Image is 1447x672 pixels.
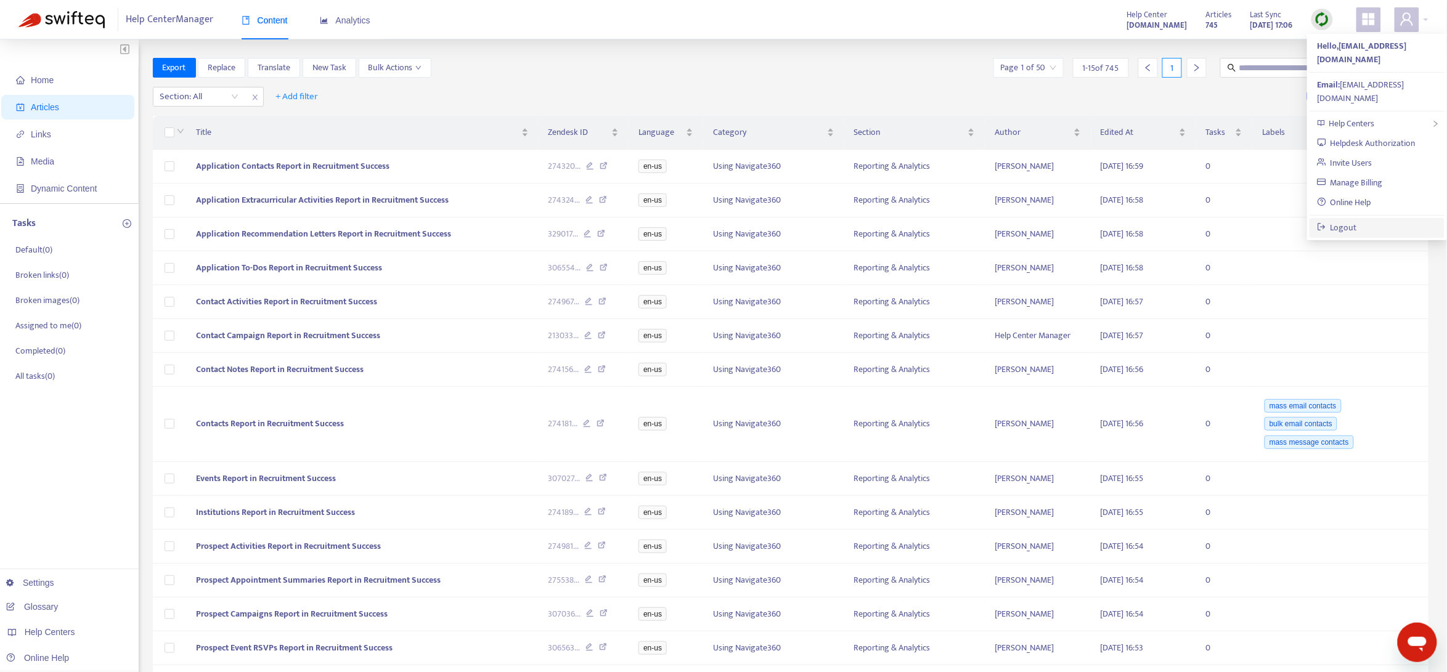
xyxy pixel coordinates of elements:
span: Institutions Report in Recruitment Success [196,505,355,519]
td: [PERSON_NAME] [985,462,1090,496]
span: Tasks [1206,126,1233,139]
th: Zendesk ID [539,116,629,150]
td: Using Navigate360 [703,319,844,353]
span: [DATE] 16:57 [1101,294,1144,309]
td: [PERSON_NAME] [985,631,1090,665]
th: Section [844,116,985,150]
span: [DATE] 16:56 [1101,362,1144,376]
td: [PERSON_NAME] [985,251,1090,285]
td: [PERSON_NAME] [985,564,1090,597]
span: plus-circle [123,219,131,228]
span: [DATE] 16:55 [1101,471,1144,485]
span: en-us [638,607,667,621]
span: 274181 ... [548,417,578,431]
span: Prospect Campaigns Report in Recruitment Success [196,607,388,621]
span: Translate [258,61,290,75]
td: Reporting & Analytics [844,597,985,631]
td: Using Navigate360 [703,530,844,564]
div: [EMAIL_ADDRESS][DOMAIN_NAME] [1317,78,1437,105]
span: account-book [16,103,25,111]
th: Title [186,116,538,150]
span: Export [163,61,186,75]
span: [DATE] 16:59 [1101,159,1144,173]
button: Bulk Actionsdown [359,58,431,78]
span: Articles [1206,8,1232,22]
div: 1 [1162,58,1182,78]
span: Dynamic Content [31,184,97,193]
td: Using Navigate360 [703,597,844,631]
span: area-chart [320,16,328,25]
img: Swifteq [18,11,105,28]
th: Labels [1252,116,1429,150]
td: Using Navigate360 [703,217,844,251]
span: Prospect Event RSVPs Report in Recruitment Success [196,641,393,655]
p: Broken images ( 0 ) [15,294,79,307]
td: Using Navigate360 [703,462,844,496]
td: Help Center Manager [985,319,1090,353]
span: bulk email contacts [1265,417,1337,431]
td: Reporting & Analytics [844,285,985,319]
td: Reporting & Analytics [844,496,985,530]
td: 0 [1196,530,1252,564]
a: [DOMAIN_NAME] [1127,18,1188,32]
span: Help Centers [1329,116,1375,131]
span: 274320 ... [548,160,581,173]
span: 213033 ... [548,329,579,342]
th: Category [703,116,844,150]
span: Prospect Appointment Summaries Report in Recruitment Success [196,573,441,587]
span: Bulk Actions [369,61,422,75]
td: 0 [1196,150,1252,184]
span: en-us [638,417,667,431]
span: Contact Notes Report in Recruitment Success [196,362,364,376]
button: New Task [303,58,356,78]
span: Help Centers [25,627,75,637]
span: link [16,130,25,139]
td: Using Navigate360 [703,387,844,462]
span: + Add filter [276,89,319,104]
span: left [1144,63,1152,72]
span: [DATE] 16:55 [1101,505,1144,519]
td: Using Navigate360 [703,564,844,597]
td: 0 [1196,564,1252,597]
span: en-us [638,472,667,485]
span: Language [638,126,683,139]
span: [DATE] 16:57 [1101,328,1144,342]
td: [PERSON_NAME] [985,184,1090,217]
td: 0 [1196,353,1252,387]
img: sync.dc5367851b00ba804db3.png [1315,12,1330,27]
td: 0 [1196,251,1252,285]
span: mass email contacts [1265,399,1342,413]
span: down [177,128,184,135]
span: Analytics [320,15,370,25]
span: [DATE] 16:56 [1101,416,1144,431]
a: Logout [1317,221,1357,235]
td: [PERSON_NAME] [985,217,1090,251]
span: en-us [638,193,667,207]
span: right [1192,63,1201,72]
span: en-us [638,540,667,553]
span: Application Contacts Report in Recruitment Success [196,159,389,173]
iframe: Button to launch messaging window [1398,623,1437,662]
span: en-us [638,363,667,376]
span: [DATE] 16:58 [1101,193,1144,207]
span: 307036 ... [548,607,581,621]
span: en-us [638,160,667,173]
strong: [DATE] 17:06 [1250,18,1293,32]
td: 0 [1196,285,1252,319]
span: en-us [638,227,667,241]
td: Reporting & Analytics [844,564,985,597]
td: [PERSON_NAME] [985,597,1090,631]
p: Broken links ( 0 ) [15,269,69,281]
span: [DATE] 16:53 [1101,641,1144,655]
span: en-us [638,506,667,519]
strong: Hello, [EMAIL_ADDRESS][DOMAIN_NAME] [1317,39,1406,67]
span: 306563 ... [548,641,581,655]
td: Reporting & Analytics [844,184,985,217]
span: mass message contacts [1265,435,1354,449]
td: Reporting & Analytics [844,217,985,251]
td: Reporting & Analytics [844,530,985,564]
span: Help Center Manager [126,8,214,31]
span: 274981 ... [548,540,579,553]
span: 274189 ... [548,506,579,519]
span: 329017 ... [548,227,579,241]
